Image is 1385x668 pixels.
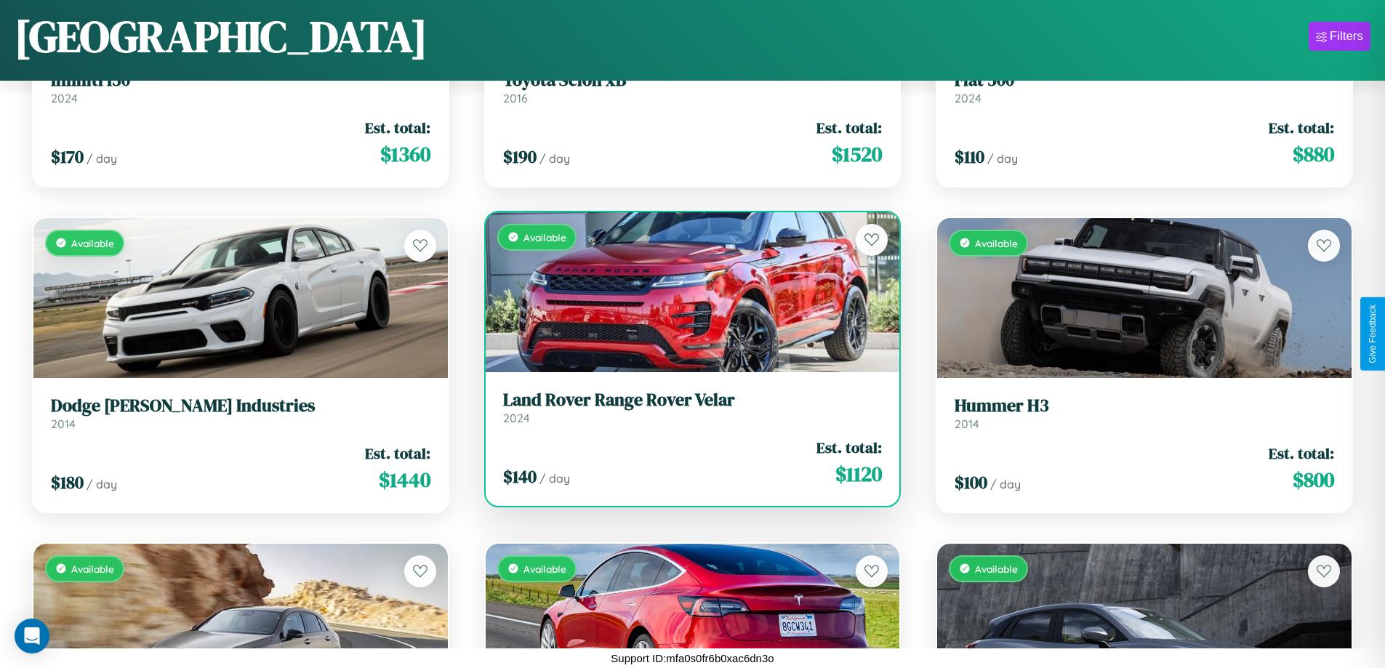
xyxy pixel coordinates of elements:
span: $ 140 [503,464,537,488]
h3: Fiat 500 [955,70,1334,91]
h3: Toyota Scion xB [503,70,883,91]
h3: Land Rover Range Rover Velar [503,390,883,411]
span: $ 1520 [832,140,882,169]
span: 2024 [955,91,981,105]
span: $ 1360 [380,140,430,169]
span: / day [87,151,117,166]
span: / day [987,151,1018,166]
span: $ 100 [955,470,987,494]
h3: Dodge [PERSON_NAME] Industries [51,395,430,417]
span: Est. total: [816,117,882,138]
span: Est. total: [1269,117,1334,138]
span: $ 170 [51,145,84,169]
span: $ 800 [1293,465,1334,494]
a: Fiat 5002024 [955,70,1334,105]
span: 2024 [51,91,78,105]
span: Available [523,231,566,244]
span: $ 180 [51,470,84,494]
p: Support ID: mfa0s0fr6b0xac6dn3o [611,648,774,668]
div: Filters [1330,29,1363,44]
span: Available [71,237,114,249]
span: $ 1440 [379,465,430,494]
span: Available [523,563,566,575]
span: Available [975,237,1018,249]
a: Land Rover Range Rover Velar2024 [503,390,883,425]
span: / day [539,471,570,486]
span: $ 880 [1293,140,1334,169]
h1: [GEOGRAPHIC_DATA] [15,7,427,66]
span: Est. total: [816,437,882,458]
span: Est. total: [365,443,430,464]
span: / day [539,151,570,166]
span: Available [71,563,114,575]
span: 2024 [503,411,530,425]
a: Dodge [PERSON_NAME] Industries2014 [51,395,430,431]
span: Est. total: [365,117,430,138]
span: / day [87,477,117,491]
h3: Infiniti I30 [51,70,430,91]
span: 2014 [955,417,979,431]
h3: Hummer H3 [955,395,1334,417]
span: Available [975,563,1018,575]
a: Hummer H32014 [955,395,1334,431]
span: $ 190 [503,145,537,169]
div: Give Feedback [1368,305,1378,363]
button: Filters [1309,22,1370,51]
a: Toyota Scion xB2016 [503,70,883,105]
span: 2014 [51,417,76,431]
span: / day [990,477,1021,491]
a: Infiniti I302024 [51,70,430,105]
span: $ 110 [955,145,984,169]
span: Est. total: [1269,443,1334,464]
span: 2016 [503,91,528,105]
div: Open Intercom Messenger [15,619,49,653]
span: $ 1120 [835,459,882,488]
